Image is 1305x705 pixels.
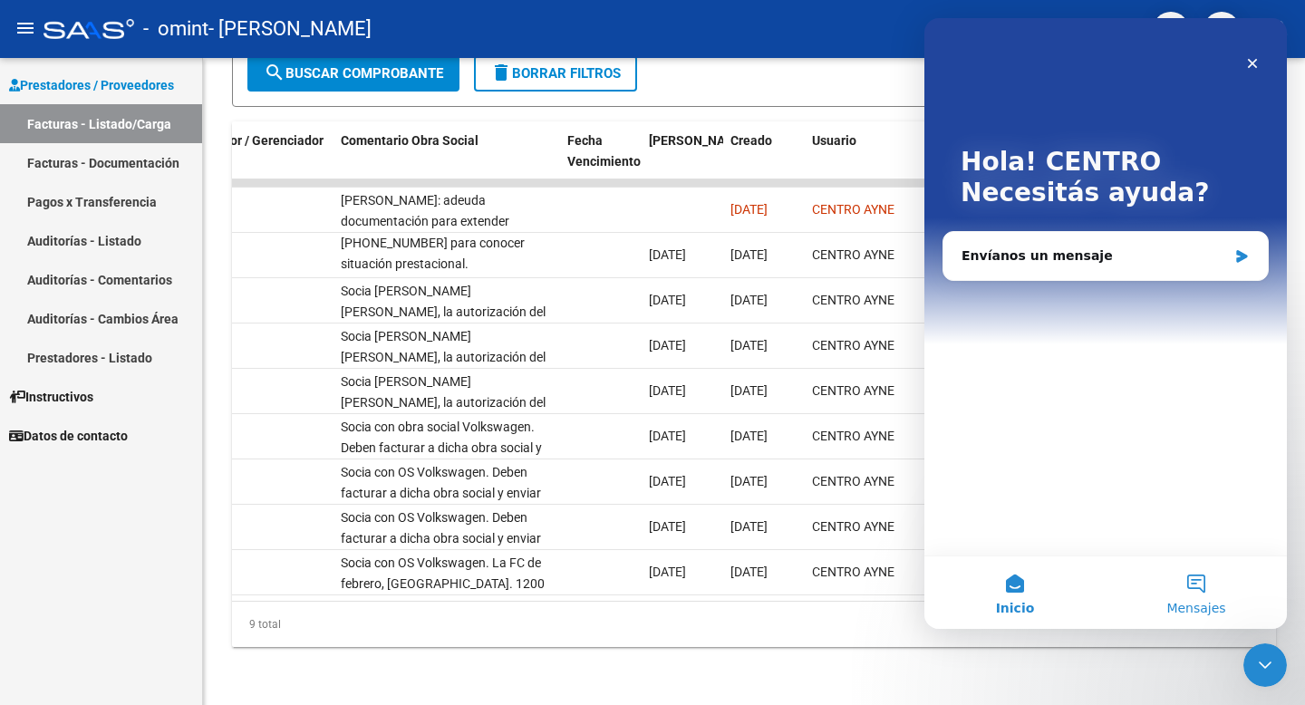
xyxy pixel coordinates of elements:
[730,383,768,398] span: [DATE]
[9,426,128,446] span: Datos de contacto
[341,193,553,332] span: [PERSON_NAME]: adeuda documentación para extender autorización de Mod. Int. Simple. el socio debe...
[730,519,768,534] span: [DATE]
[812,565,894,579] span: CENTRO AYNE
[247,55,459,92] button: Buscar Comprobante
[730,133,772,148] span: Creado
[730,202,768,217] span: [DATE]
[730,474,768,488] span: [DATE]
[264,62,285,83] mat-icon: search
[341,555,545,632] span: Socia con OS Volkswagen. La FC de febrero, [GEOGRAPHIC_DATA]. 1200 emitida a VWA será abonada por...
[730,293,768,307] span: [DATE]
[9,75,174,95] span: Prestadores / Proveedores
[812,338,894,352] span: CENTRO AYNE
[9,387,93,407] span: Instructivos
[341,284,550,381] span: Socia [PERSON_NAME] [PERSON_NAME], la autorización del módulo rige a partir [PERSON_NAME] . Factu...
[341,133,478,148] span: Comentario Obra Social
[341,465,542,541] span: Socia con OS Volkswagen. Deben facturar a dicha obra social y enviar comprobantes y asistencias a...
[649,474,686,488] span: [DATE]
[14,17,36,39] mat-icon: menu
[812,429,894,443] span: CENTRO AYNE
[924,18,1287,629] iframe: Intercom live chat
[567,133,641,169] span: Fecha Vencimiento
[649,247,686,262] span: [DATE]
[642,121,723,201] datatable-header-cell: Fecha Confimado
[1243,643,1287,687] iframe: Intercom live chat
[649,133,747,148] span: [PERSON_NAME]
[474,55,637,92] button: Borrar Filtros
[812,247,894,262] span: CENTRO AYNE
[341,420,546,496] span: Socia con obra social Volkswagen. Deben facturar a dicha obra social y enviar comprobantes y asis...
[730,338,768,352] span: [DATE]
[812,474,894,488] span: CENTRO AYNE
[812,202,894,217] span: CENTRO AYNE
[730,247,768,262] span: [DATE]
[560,121,642,201] datatable-header-cell: Fecha Vencimiento
[490,62,512,83] mat-icon: delete
[649,429,686,443] span: [DATE]
[341,510,542,586] span: Socia con OS Volkswagen. Deben facturar a dicha obra social y enviar comprobantes y asistencias a...
[649,338,686,352] span: [DATE]
[812,519,894,534] span: CENTRO AYNE
[341,374,550,471] span: Socia [PERSON_NAME] [PERSON_NAME], la autorización del módulo rige a partir [PERSON_NAME] . Factu...
[730,565,768,579] span: [DATE]
[649,565,686,579] span: [DATE]
[341,329,550,426] span: Socia [PERSON_NAME] [PERSON_NAME], la autorización del módulo rige a partir [PERSON_NAME] . Factu...
[649,519,686,534] span: [DATE]
[730,429,768,443] span: [DATE]
[812,133,856,148] span: Usuario
[812,383,894,398] span: CENTRO AYNE
[723,121,805,201] datatable-header-cell: Creado
[232,602,1276,647] div: 9 total
[649,383,686,398] span: [DATE]
[649,293,686,307] span: [DATE]
[812,293,894,307] span: CENTRO AYNE
[208,9,372,49] span: - [PERSON_NAME]
[490,65,621,82] span: Borrar Filtros
[805,121,950,201] datatable-header-cell: Usuario
[333,121,560,201] datatable-header-cell: Comentario Obra Social
[264,65,443,82] span: Buscar Comprobante
[143,9,208,49] span: - omint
